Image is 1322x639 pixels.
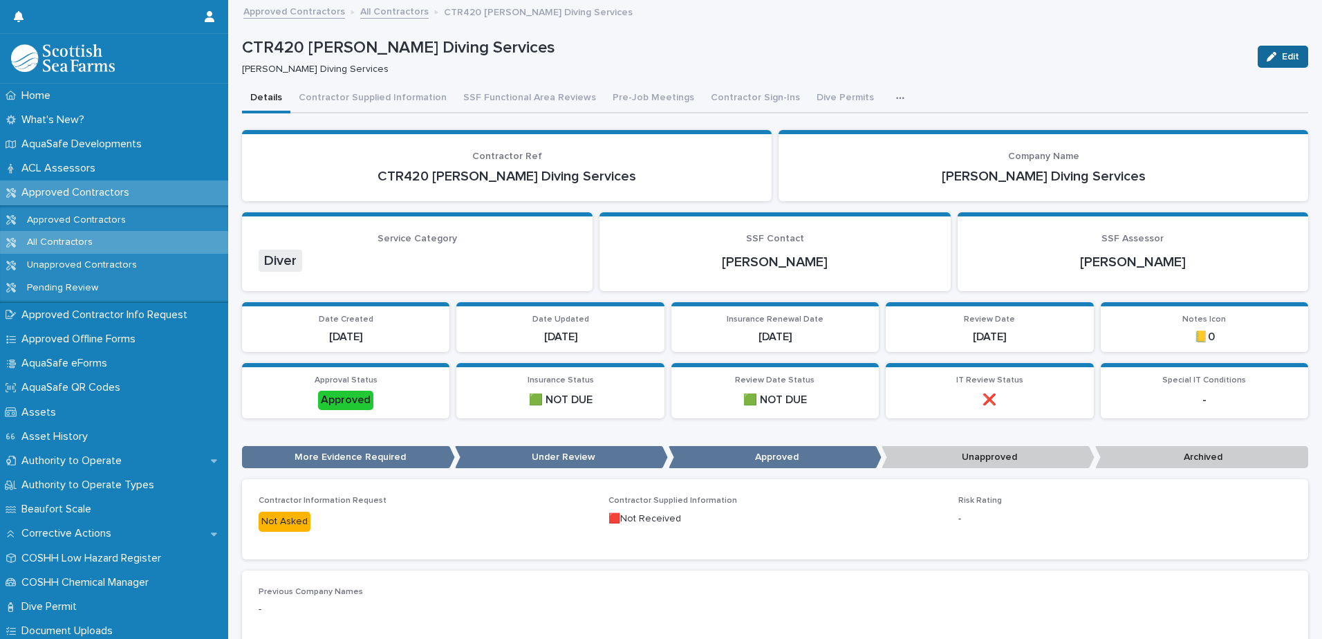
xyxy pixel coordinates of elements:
[455,84,604,113] button: SSF Functional Area Reviews
[735,376,814,385] span: Review Date Status
[242,64,1241,75] p: [PERSON_NAME] Diving Services
[16,308,198,322] p: Approved Contractor Info Request
[616,254,933,270] p: [PERSON_NAME]
[315,376,378,385] span: Approval Status
[16,214,137,226] p: Approved Contractors
[16,89,62,102] p: Home
[1258,46,1308,68] button: Edit
[242,84,290,113] button: Details
[16,600,88,613] p: Dive Permit
[472,151,542,161] span: Contractor Ref
[746,234,804,243] span: SSF Contact
[259,588,363,596] span: Previous Company Names
[444,3,633,19] p: CTR420 [PERSON_NAME] Diving Services
[16,113,95,127] p: What's New?
[242,446,455,469] p: More Evidence Required
[608,497,737,505] span: Contractor Supplied Information
[16,282,109,294] p: Pending Review
[16,624,124,638] p: Document Uploads
[1182,315,1226,324] span: Notes Icon
[956,376,1023,385] span: IT Review Status
[894,331,1085,344] p: [DATE]
[250,331,441,344] p: [DATE]
[259,497,387,505] span: Contractor Information Request
[259,250,302,272] span: Diver
[16,162,106,175] p: ACL Assessors
[16,237,104,248] p: All Contractors
[1282,52,1299,62] span: Edit
[669,446,882,469] p: Approved
[16,430,99,443] p: Asset History
[1109,393,1300,407] p: -
[242,38,1247,58] p: CTR420 [PERSON_NAME] Diving Services
[964,315,1015,324] span: Review Date
[532,315,589,324] span: Date Updated
[958,512,1292,526] p: -
[360,3,429,19] a: All Contractors
[974,254,1292,270] p: [PERSON_NAME]
[1101,234,1164,243] span: SSF Assessor
[702,84,808,113] button: Contractor Sign-Ins
[16,333,147,346] p: Approved Offline Forms
[465,393,655,407] p: 🟩 NOT DUE
[1095,446,1308,469] p: Archived
[290,84,455,113] button: Contractor Supplied Information
[243,3,345,19] a: Approved Contractors
[16,186,140,199] p: Approved Contractors
[608,512,942,526] p: 🟥Not Received
[16,138,153,151] p: AquaSafe Developments
[319,315,373,324] span: Date Created
[259,512,310,532] div: Not Asked
[680,331,871,344] p: [DATE]
[16,259,148,271] p: Unapproved Contractors
[1008,151,1079,161] span: Company Name
[259,602,592,617] p: -
[11,44,115,72] img: bPIBxiqnSb2ggTQWdOVV
[455,446,668,469] p: Under Review
[1109,331,1300,344] p: 📒0
[795,168,1292,185] p: [PERSON_NAME] Diving Services
[528,376,594,385] span: Insurance Status
[16,503,102,516] p: Beaufort Scale
[727,315,823,324] span: Insurance Renewal Date
[378,234,457,243] span: Service Category
[16,576,160,589] p: COSHH Chemical Manager
[16,357,118,370] p: AquaSafe eForms
[604,84,702,113] button: Pre-Job Meetings
[16,527,122,540] p: Corrective Actions
[259,168,755,185] p: CTR420 [PERSON_NAME] Diving Services
[16,479,165,492] p: Authority to Operate Types
[16,381,131,394] p: AquaSafe QR Codes
[16,552,172,565] p: COSHH Low Hazard Register
[16,454,133,467] p: Authority to Operate
[318,391,373,409] div: Approved
[958,497,1002,505] span: Risk Rating
[465,331,655,344] p: [DATE]
[16,406,67,419] p: Assets
[808,84,882,113] button: Dive Permits
[1162,376,1246,385] span: Special IT Conditions
[894,393,1085,407] p: ❌
[680,393,871,407] p: 🟩 NOT DUE
[882,446,1095,469] p: Unapproved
